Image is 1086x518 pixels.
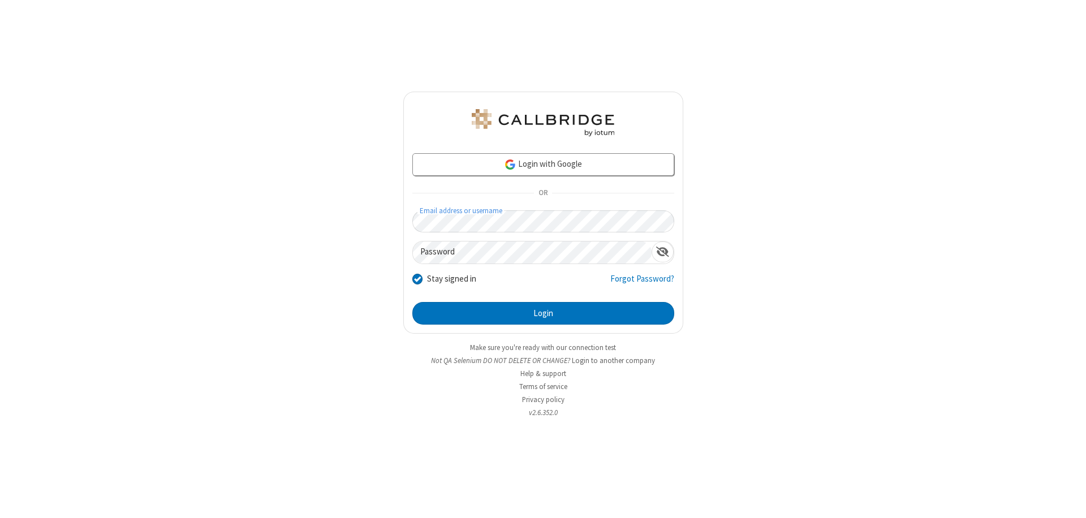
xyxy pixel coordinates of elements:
a: Login with Google [412,153,674,176]
input: Email address or username [412,210,674,232]
span: OR [534,185,552,201]
input: Password [413,241,652,264]
a: Forgot Password? [610,273,674,294]
img: google-icon.png [504,158,516,171]
li: Not QA Selenium DO NOT DELETE OR CHANGE? [403,355,683,366]
a: Make sure you're ready with our connection test [470,343,616,352]
div: Show password [652,241,674,262]
a: Terms of service [519,382,567,391]
iframe: Chat [1058,489,1078,510]
li: v2.6.352.0 [403,407,683,418]
img: QA Selenium DO NOT DELETE OR CHANGE [469,109,617,136]
a: Privacy policy [522,395,564,404]
a: Help & support [520,369,566,378]
button: Login [412,302,674,325]
label: Stay signed in [427,273,476,286]
button: Login to another company [572,355,655,366]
